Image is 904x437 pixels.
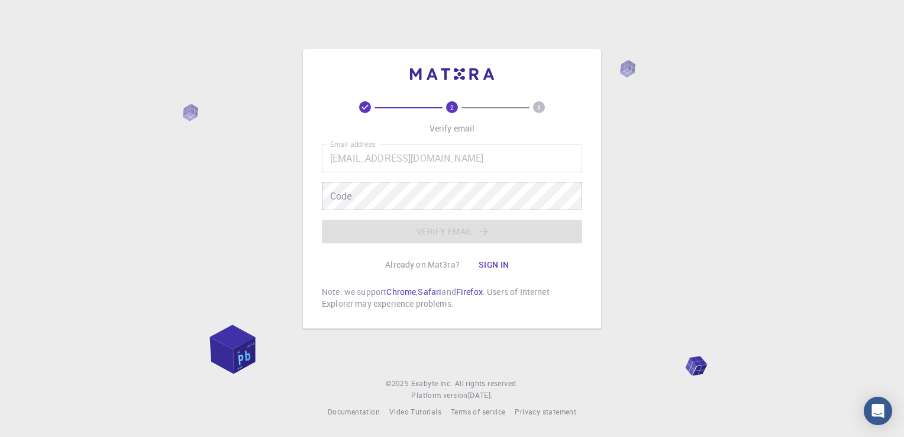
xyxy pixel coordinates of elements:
[385,259,460,271] p: Already on Mat3ra?
[515,407,576,416] span: Privacy statement
[864,397,892,425] div: Open Intercom Messenger
[455,378,518,390] span: All rights reserved.
[468,390,493,400] span: [DATE] .
[456,286,483,297] a: Firefox
[328,406,380,418] a: Documentation
[322,286,582,310] p: Note: we support , and . Users of Internet Explorer may experience problems.
[469,253,519,277] button: Sign in
[430,123,475,134] p: Verify email
[386,378,411,390] span: © 2025
[411,378,453,388] span: Exabyte Inc.
[537,103,541,111] text: 3
[330,139,375,149] label: Email address
[451,407,505,416] span: Terms of service
[411,390,467,401] span: Platform version
[451,406,505,418] a: Terms of service
[386,286,416,297] a: Chrome
[515,406,576,418] a: Privacy statement
[418,286,441,297] a: Safari
[468,390,493,401] a: [DATE].
[328,407,380,416] span: Documentation
[450,103,454,111] text: 2
[411,378,453,390] a: Exabyte Inc.
[389,406,441,418] a: Video Tutorials
[389,407,441,416] span: Video Tutorials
